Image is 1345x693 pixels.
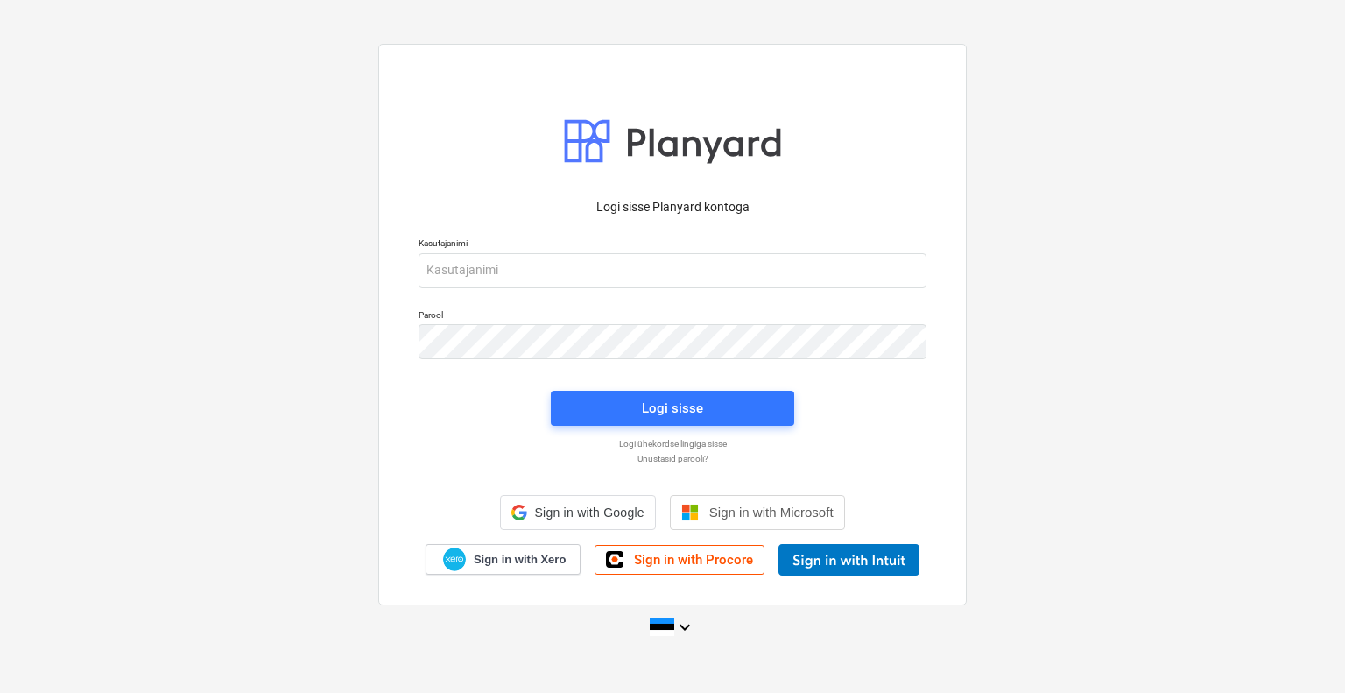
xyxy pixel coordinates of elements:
[426,544,581,575] a: Sign in with Xero
[419,253,926,288] input: Kasutajanimi
[709,505,834,520] span: Sign in with Microsoft
[410,453,935,464] a: Unustasid parooli?
[595,545,764,575] a: Sign in with Procore
[410,438,935,449] a: Logi ühekordse lingiga sisse
[419,198,926,216] p: Logi sisse Planyard kontoga
[419,309,926,324] p: Parool
[474,552,566,568] span: Sign in with Xero
[681,504,699,521] img: Microsoft logo
[674,617,695,638] i: keyboard_arrow_down
[500,495,655,530] div: Sign in with Google
[634,552,753,568] span: Sign in with Procore
[642,397,703,420] div: Logi sisse
[443,548,466,571] img: Xero logo
[419,237,926,252] p: Kasutajanimi
[551,391,794,426] button: Logi sisse
[534,506,644,520] span: Sign in with Google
